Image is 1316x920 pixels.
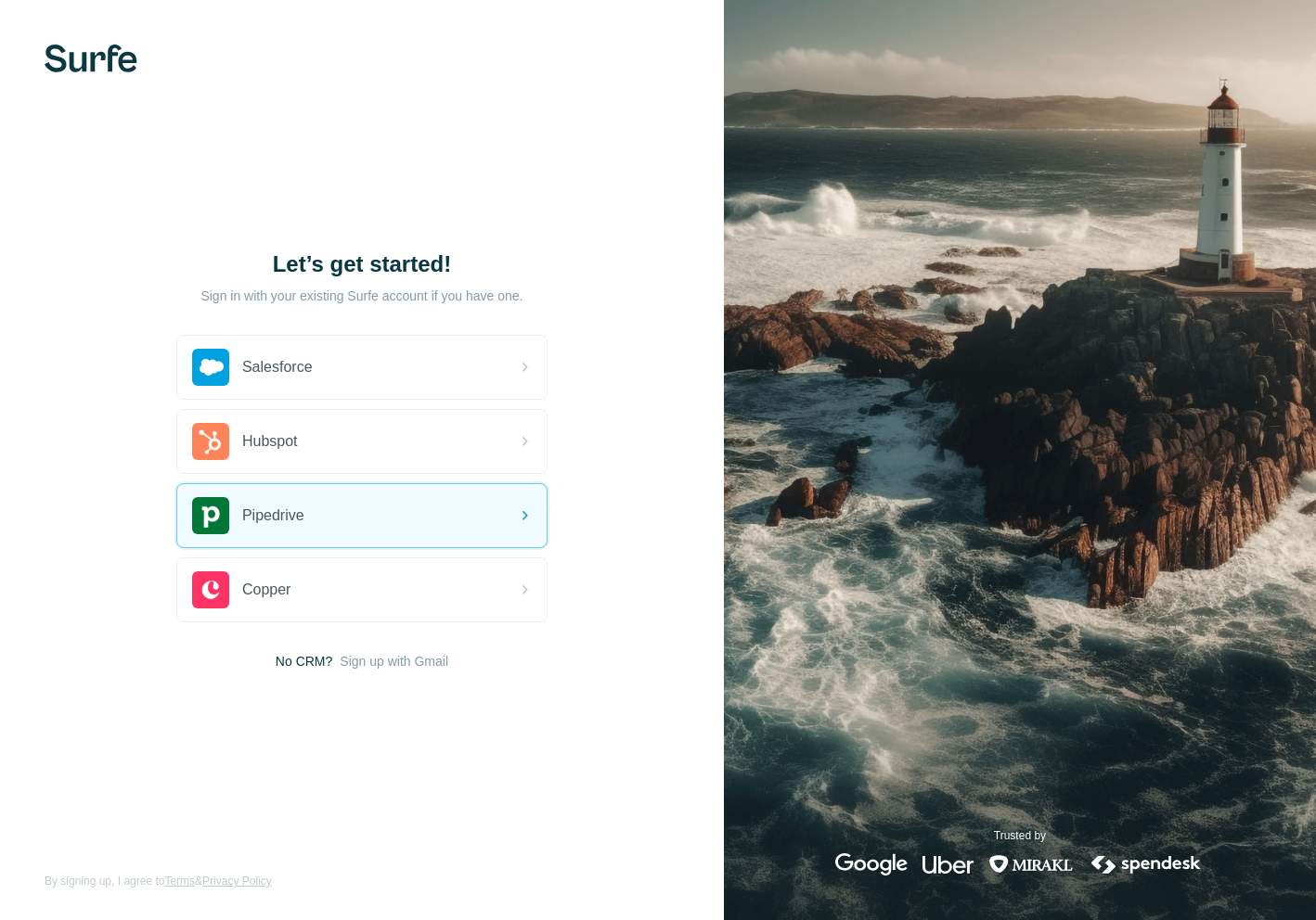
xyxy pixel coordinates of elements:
span: By signing up, I agree to & [45,873,272,889]
img: Surfe's logo [45,45,137,72]
img: mirakl's logo [988,853,1074,875]
p: Sign in with your existing Surfe account if you have one. [200,287,523,305]
img: pipedrive's logo [192,497,229,534]
a: Terms [164,875,195,888]
p: Trusted by [994,827,1046,844]
a: Privacy Policy [202,875,272,888]
span: Pipedrive [242,505,304,527]
span: No CRM? [276,652,332,671]
span: Hubspot [242,430,298,453]
img: google's logo [835,853,908,875]
h1: Let’s get started! [176,249,548,279]
span: Copper [242,579,290,601]
span: Salesforce [242,356,313,378]
button: Sign up with Gmail [340,652,448,671]
img: salesforce's logo [192,349,229,386]
img: spendesk's logo [1089,853,1204,875]
img: hubspot's logo [192,423,229,460]
img: copper's logo [192,571,229,608]
img: uber's logo [922,853,974,875]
